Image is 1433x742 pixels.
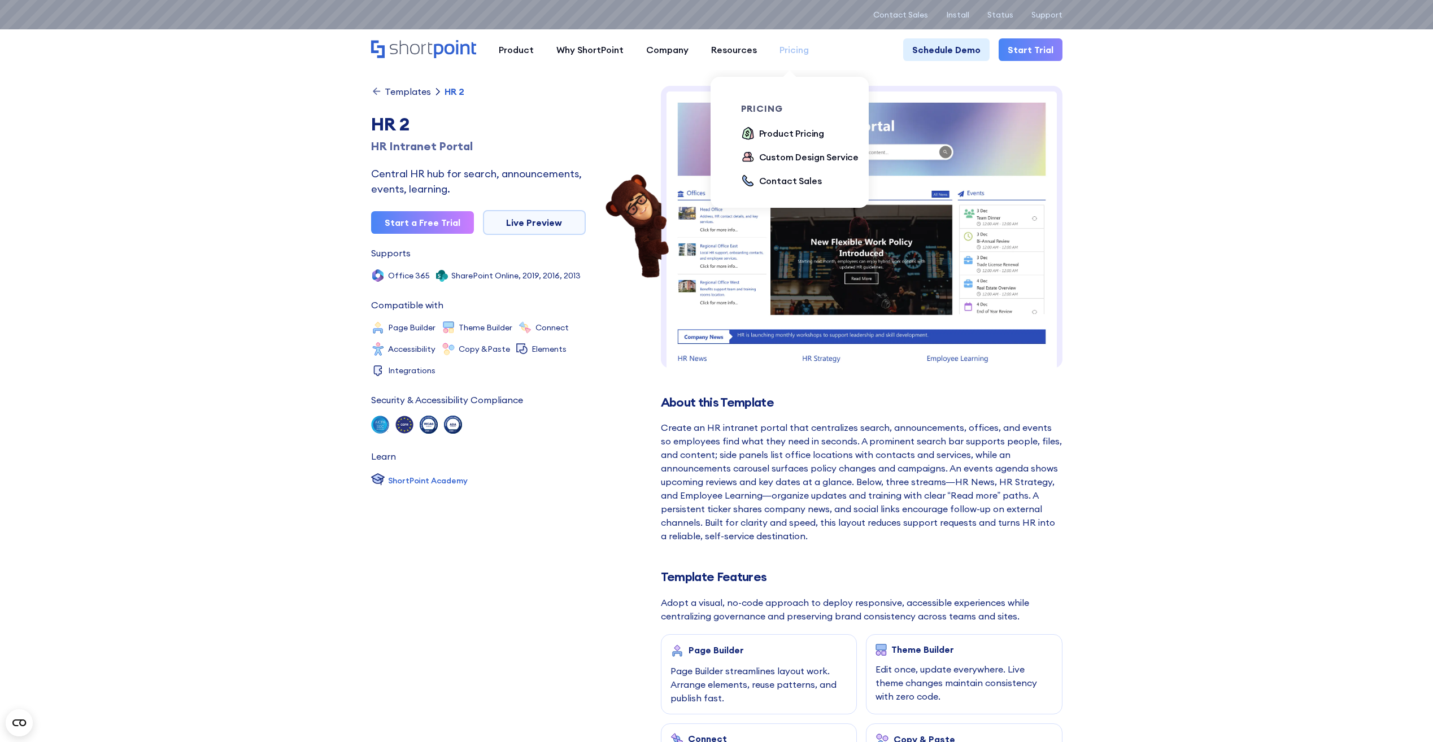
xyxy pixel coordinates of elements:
[371,416,389,434] img: soc 2
[371,40,476,59] a: Home
[371,300,443,309] div: Compatible with
[741,174,822,189] a: Contact Sales
[388,475,468,487] div: ShortPoint Academy
[661,421,1062,543] div: Create an HR intranet portal that centralizes search, announcements, offices, and events so emplo...
[499,43,534,56] div: Product
[371,166,586,197] div: Central HR hub for search, announcements, events, learning.
[6,709,33,736] button: Open CMP widget
[661,570,1062,584] h2: Template Features
[661,395,1062,409] h2: About this Template
[388,345,435,353] div: Accessibility
[661,86,1062,610] img: HR 2 - HR Intranet Portal: Central HR hub for search, announcements, events, learning.
[451,272,581,280] div: SharePoint Online, 2019, 2016, 2013
[535,324,569,331] div: Connect
[946,10,969,19] a: Install
[532,345,567,353] div: Elements
[556,43,624,56] div: Why ShortPoint
[635,38,700,61] a: Company
[759,150,859,164] div: Custom Design Service
[445,87,464,96] div: HR 2
[779,43,809,56] div: Pricing
[388,366,435,374] div: Integrations
[741,150,859,165] a: Custom Design Service
[487,38,545,61] a: Product
[670,664,848,705] div: Page Builder streamlines layout work. Arrange elements, reuse patterns, and publish fast.
[1031,10,1062,19] a: Support
[711,43,757,56] div: Resources
[876,662,1053,703] div: Edit once, update everywhere. Live theme changes maintain consistency with zero code.
[388,272,430,280] div: Office 365
[371,472,468,489] a: ShortPoint Academy
[459,345,510,353] div: Copy &Paste
[987,10,1013,19] a: Status
[371,395,523,404] div: Security & Accessibility Compliance
[371,211,474,234] a: Start a Free Trial
[371,111,586,138] div: HR 2
[700,38,768,61] a: Resources
[768,38,820,61] a: Pricing
[759,126,825,140] div: Product Pricing
[891,644,954,654] div: Theme Builder
[689,645,744,655] div: Page Builder
[371,248,411,257] div: Supports
[545,38,635,61] a: Why ShortPoint
[385,87,431,96] div: Templates
[999,38,1062,61] a: Start Trial
[459,324,512,331] div: Theme Builder
[483,210,586,235] a: Live Preview
[371,86,431,97] a: Templates
[371,452,396,461] div: Learn
[371,138,586,155] div: HR Intranet Portal
[741,126,825,141] a: Product Pricing
[873,10,928,19] a: Contact Sales
[646,43,689,56] div: Company
[1377,688,1433,742] iframe: Chat Widget
[661,596,1062,623] div: Adopt a visual, no-code approach to deploy responsive, accessible experiences while centralizing ...
[741,104,868,113] div: pricing
[388,324,435,331] div: Page Builder
[759,174,822,187] div: Contact Sales
[903,38,990,61] a: Schedule Demo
